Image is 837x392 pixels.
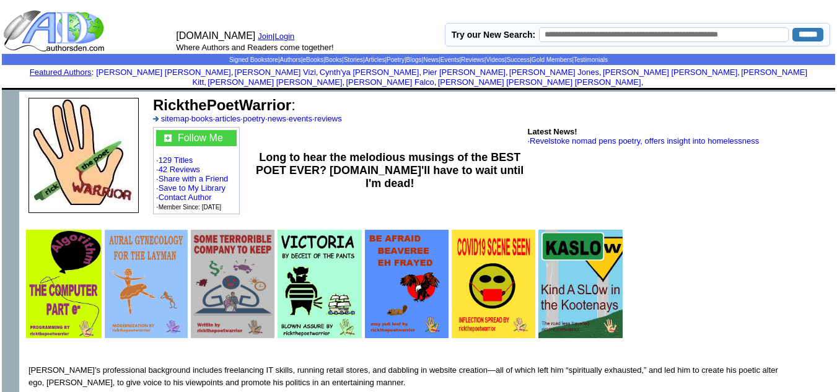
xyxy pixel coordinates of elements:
a: [PERSON_NAME] [PERSON_NAME] [603,68,737,77]
span: | | | | | | | | | | | | | | [229,56,608,63]
a: 129 Titles [159,155,193,165]
a: [PERSON_NAME] Kitt [192,68,807,87]
a: Books [325,56,343,63]
a: news [268,114,286,123]
img: shim.gif [2,92,19,109]
font: Where Authors and Readers come together! [176,43,333,52]
a: Follow Me [178,133,223,143]
font: i [436,79,437,86]
font: | [273,32,299,41]
a: poetry [243,114,265,123]
a: Events [440,56,460,63]
a: [PERSON_NAME] Falco [346,77,434,87]
a: Stories [344,56,363,63]
a: Reviews [461,56,484,63]
img: shim.gif [363,284,364,284]
font: · [527,136,759,146]
a: Gold Members [532,56,572,63]
img: gc.jpg [164,134,172,142]
b: RickthePoetWarrior [153,97,291,113]
img: 78430.jpg [538,230,623,338]
font: · · · · · · [153,114,342,123]
a: Login [275,32,295,41]
img: shim.gif [189,284,190,284]
a: News [423,56,439,63]
a: [PERSON_NAME] [PERSON_NAME] [96,68,230,77]
a: [PERSON_NAME] Jones [509,68,599,77]
font: i [643,79,644,86]
a: reviews [315,114,342,123]
a: Join [258,32,273,41]
a: [PERSON_NAME] Vizi [235,68,316,77]
font: i [344,79,346,86]
a: events [289,114,312,123]
font: i [421,69,423,76]
a: Articles [365,56,385,63]
a: [PERSON_NAME] [PERSON_NAME] [PERSON_NAME] [438,77,641,87]
img: a_336699.gif [153,116,159,121]
a: Featured Authors [30,68,92,77]
a: Share with a Friend [159,174,229,183]
a: Blogs [406,56,422,63]
a: Poetry [387,56,405,63]
font: i [206,79,208,86]
a: Cynth'ya [PERSON_NAME] [320,68,419,77]
img: shim.gif [624,284,624,284]
a: sitemap [161,114,190,123]
img: shim.gif [103,284,103,284]
a: Revelstoke nomad pens poetry, offers insight into homelessness [530,136,759,146]
a: Pier [PERSON_NAME] [423,68,506,77]
a: Success [506,56,530,63]
a: articles [215,114,240,123]
a: books [191,114,213,123]
img: 78432.jpg [278,230,362,338]
a: Contact Author [159,193,212,202]
a: Signed Bookstore [229,56,278,63]
a: [PERSON_NAME] [PERSON_NAME] [208,77,342,87]
img: shim.gif [418,88,419,90]
img: 78427.jpg [365,230,449,338]
font: i [508,69,509,76]
font: Member Since: [DATE] [159,204,222,211]
font: i [233,69,234,76]
font: : [153,97,296,113]
font: : [30,68,94,77]
img: 78434.jpg [191,230,274,338]
img: shim.gif [450,284,450,284]
span: [PERSON_NAME]’s professional background includes freelancing IT skills, running retail stores, an... [28,365,778,387]
font: , , , , , , , , , , [96,68,807,87]
font: i [318,69,319,76]
img: 78429.jpg [26,230,102,338]
a: Authors [279,56,300,63]
a: Testimonials [574,56,608,63]
label: Try our New Search: [452,30,535,40]
font: i [740,69,741,76]
font: [DOMAIN_NAME] [176,30,255,41]
b: Long to hear the melodious musings of the BEST POET EVER? [DOMAIN_NAME]'ll have to wait until I'm... [256,151,524,189]
b: Latest News! [527,127,577,136]
a: 42 Reviews [159,165,200,174]
img: 100375.jpg [28,98,139,213]
img: shim.gif [418,90,419,92]
img: 78428.jpg [452,230,535,338]
a: eBooks [303,56,323,63]
a: Save to My Library [159,183,226,193]
font: i [602,69,603,76]
img: 78420.jpg [105,230,188,338]
a: Videos [486,56,504,63]
img: logo_ad.gif [3,9,107,53]
font: · · · · · · [156,130,237,211]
